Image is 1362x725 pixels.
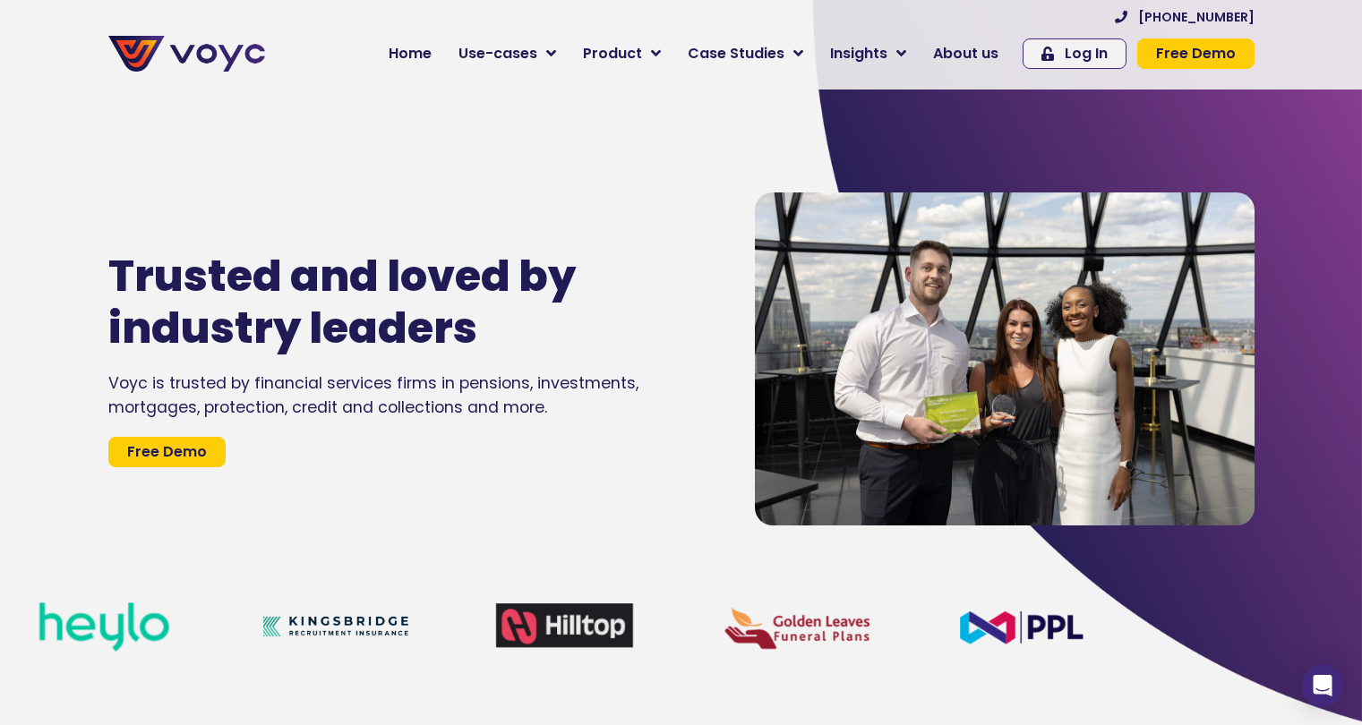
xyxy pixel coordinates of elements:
span: Use-cases [458,43,537,64]
a: Home [375,36,445,72]
a: About us [920,36,1012,72]
a: Product [570,36,674,72]
img: voyc-full-logo [108,36,265,72]
h1: Trusted and loved by industry leaders [108,251,647,354]
div: Voyc is trusted by financial services firms in pensions, investments, mortgages, protection, cred... [108,371,701,419]
a: Free Demo [1137,38,1255,69]
a: Log In [1023,38,1126,69]
a: Insights [817,36,920,72]
span: [PHONE_NUMBER] [1138,11,1255,23]
span: Home [389,43,432,64]
span: About us [933,43,998,64]
span: Log In [1065,47,1108,61]
span: Case Studies [688,43,784,64]
a: Free Demo [108,437,226,467]
span: Free Demo [127,445,207,459]
span: Free Demo [1156,47,1236,61]
a: Use-cases [445,36,570,72]
span: Product [583,43,642,64]
a: Case Studies [674,36,817,72]
span: Insights [830,43,887,64]
div: Open Intercom Messenger [1301,664,1344,707]
a: [PHONE_NUMBER] [1115,11,1255,23]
